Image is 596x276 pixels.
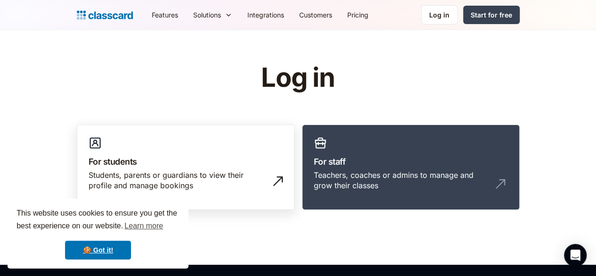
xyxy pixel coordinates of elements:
[240,4,292,25] a: Integrations
[77,8,133,22] a: home
[292,4,340,25] a: Customers
[8,199,188,268] div: cookieconsent
[89,155,283,168] h3: For students
[564,244,587,267] div: Open Intercom Messenger
[314,155,508,168] h3: For staff
[421,5,457,25] a: Log in
[193,10,221,20] div: Solutions
[77,125,294,210] a: For studentsStudents, parents or guardians to view their profile and manage bookings
[463,6,520,24] a: Start for free
[471,10,512,20] div: Start for free
[65,241,131,259] a: dismiss cookie message
[302,125,520,210] a: For staffTeachers, coaches or admins to manage and grow their classes
[429,10,449,20] div: Log in
[89,170,264,191] div: Students, parents or guardians to view their profile and manage bookings
[144,4,186,25] a: Features
[123,219,164,233] a: learn more about cookies
[16,208,180,233] span: This website uses cookies to ensure you get the best experience on our website.
[148,63,448,92] h1: Log in
[314,170,489,191] div: Teachers, coaches or admins to manage and grow their classes
[340,4,376,25] a: Pricing
[186,4,240,25] div: Solutions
